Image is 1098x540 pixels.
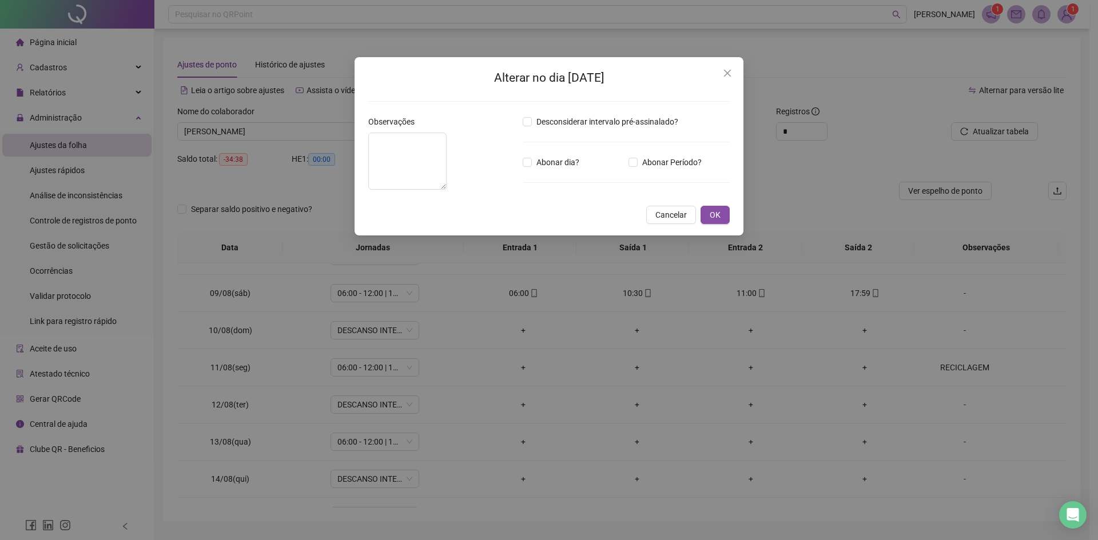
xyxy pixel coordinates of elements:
[1059,501,1087,529] div: Open Intercom Messenger
[710,209,721,221] span: OK
[532,115,683,128] span: Desconsiderar intervalo pré-assinalado?
[718,64,737,82] button: Close
[532,156,584,169] span: Abonar dia?
[701,206,730,224] button: OK
[368,69,730,87] h2: Alterar no dia [DATE]
[646,206,696,224] button: Cancelar
[723,69,732,78] span: close
[638,156,706,169] span: Abonar Período?
[368,115,422,128] label: Observações
[655,209,687,221] span: Cancelar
